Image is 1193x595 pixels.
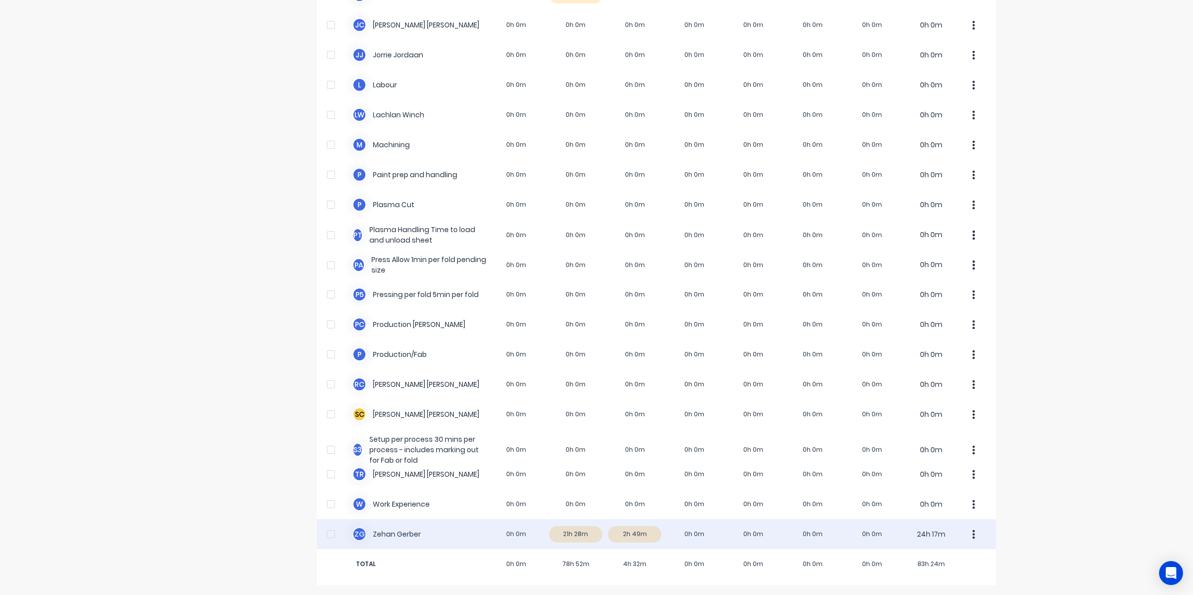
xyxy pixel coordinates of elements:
[664,560,724,569] span: 0h 0m
[724,560,783,569] span: 0h 0m
[1159,561,1183,585] div: Open Intercom Messenger
[901,560,961,569] span: 83h 24m
[352,560,487,569] span: TOTAL
[843,560,902,569] span: 0h 0m
[487,560,546,569] span: 0h 0m
[546,560,605,569] span: 78h 52m
[605,560,665,569] span: 4h 32m
[783,560,843,569] span: 0h 0m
